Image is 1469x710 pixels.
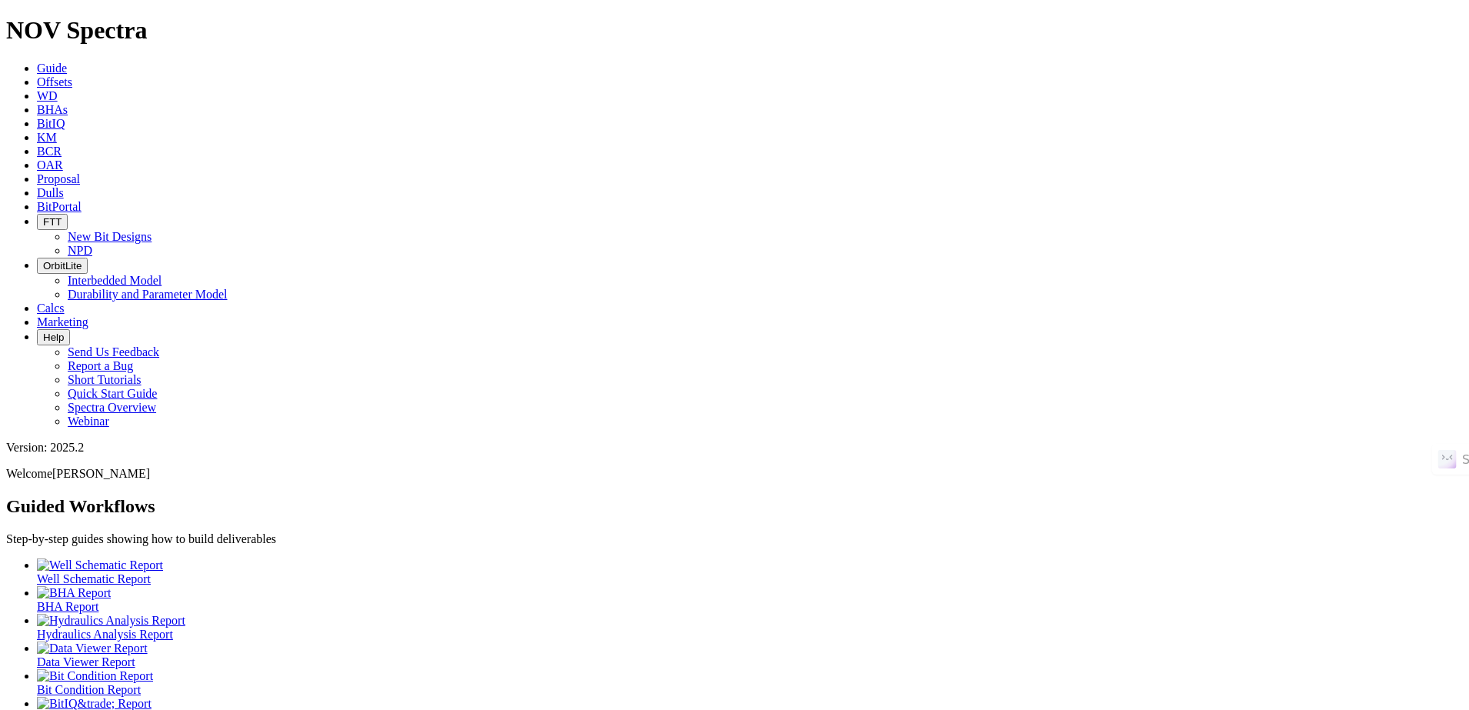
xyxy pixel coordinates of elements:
button: OrbitLite [37,258,88,274]
button: FTT [37,214,68,230]
p: Welcome [6,467,1463,481]
a: Report a Bug [68,359,133,372]
a: NPD [68,244,92,257]
span: Well Schematic Report [37,572,151,585]
a: BCR [37,145,62,158]
a: BHA Report BHA Report [37,586,1463,613]
a: Bit Condition Report Bit Condition Report [37,669,1463,696]
span: OrbitLite [43,260,82,272]
p: Step-by-step guides showing how to build deliverables [6,532,1463,546]
img: Data Viewer Report [37,642,148,655]
a: Proposal [37,172,80,185]
span: FTT [43,216,62,228]
span: BHA Report [37,600,98,613]
h2: Guided Workflows [6,496,1463,517]
img: Hydraulics Analysis Report [37,614,185,628]
a: OAR [37,158,63,172]
a: Offsets [37,75,72,88]
span: Hydraulics Analysis Report [37,628,173,641]
a: BHAs [37,103,68,116]
h1: NOV Spectra [6,16,1463,45]
a: Quick Start Guide [68,387,157,400]
a: Spectra Overview [68,401,156,414]
a: WD [37,89,58,102]
a: BitIQ [37,117,65,130]
a: Guide [37,62,67,75]
div: Version: 2025.2 [6,441,1463,455]
a: Short Tutorials [68,373,142,386]
a: Webinar [68,415,109,428]
img: Bit Condition Report [37,669,153,683]
span: Help [43,332,64,343]
a: BitPortal [37,200,82,213]
img: BHA Report [37,586,111,600]
span: [PERSON_NAME] [52,467,150,480]
a: KM [37,131,57,144]
a: Calcs [37,302,65,315]
a: New Bit Designs [68,230,152,243]
a: Send Us Feedback [68,345,159,358]
a: Interbedded Model [68,274,162,287]
a: Marketing [37,315,88,328]
span: Bit Condition Report [37,683,141,696]
img: Well Schematic Report [37,558,163,572]
button: Help [37,329,70,345]
a: Hydraulics Analysis Report Hydraulics Analysis Report [37,614,1463,641]
a: Data Viewer Report Data Viewer Report [37,642,1463,668]
a: Well Schematic Report Well Schematic Report [37,558,1463,585]
a: Durability and Parameter Model [68,288,228,301]
span: Data Viewer Report [37,655,135,668]
a: Dulls [37,186,64,199]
